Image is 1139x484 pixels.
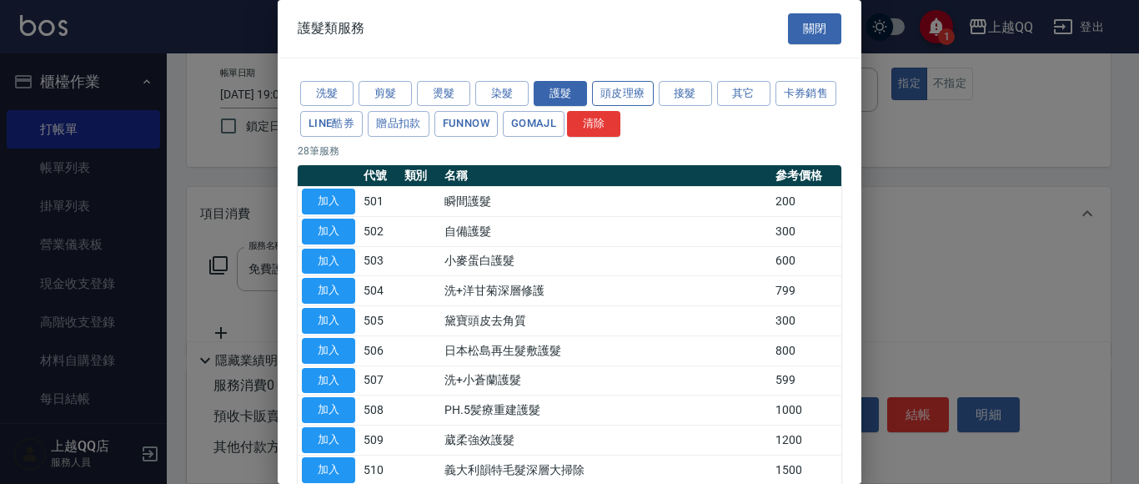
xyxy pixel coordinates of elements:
td: 600 [771,246,841,276]
td: 小麥蛋白護髮 [440,246,771,276]
button: 清除 [567,111,620,137]
button: 贈品扣款 [368,111,429,137]
td: PH.5髪療重建護髮 [440,396,771,426]
td: 503 [359,246,400,276]
button: 剪髮 [359,81,412,107]
td: 自備護髮 [440,216,771,246]
td: 506 [359,335,400,366]
button: 加入 [302,427,355,453]
td: 瞬間護髮 [440,187,771,217]
td: 黛寶頭皮去角質 [440,306,771,336]
td: 509 [359,426,400,456]
td: 504 [359,276,400,306]
td: 日本松島再生髮敷護髮 [440,335,771,366]
button: FUNNOW [434,111,498,137]
th: 代號 [359,165,400,187]
button: 燙髮 [417,81,470,107]
td: 599 [771,366,841,396]
button: LINE酷券 [300,111,363,137]
button: 加入 [302,457,355,483]
button: 加入 [302,219,355,245]
td: 508 [359,396,400,426]
td: 800 [771,335,841,366]
p: 28 筆服務 [298,144,841,159]
th: 參考價格 [771,165,841,187]
button: 加入 [302,308,355,334]
td: 502 [359,216,400,246]
td: 799 [771,276,841,306]
span: 護髮類服務 [298,20,364,37]
th: 名稱 [440,165,771,187]
button: 加入 [302,278,355,304]
td: 501 [359,187,400,217]
td: 200 [771,187,841,217]
button: 染髮 [475,81,529,107]
td: 300 [771,306,841,336]
td: 葳柔強效護髮 [440,426,771,456]
td: 洗+小蒼蘭護髮 [440,366,771,396]
button: GOMAJL [503,111,564,137]
button: 其它 [717,81,770,107]
button: 卡券銷售 [775,81,837,107]
button: 加入 [302,338,355,364]
button: 接髮 [659,81,712,107]
td: 507 [359,366,400,396]
td: 505 [359,306,400,336]
button: 護髮 [534,81,587,107]
td: 1200 [771,426,841,456]
button: 洗髮 [300,81,354,107]
td: 300 [771,216,841,246]
button: 加入 [302,249,355,275]
td: 洗+洋甘菊深層修護 [440,276,771,306]
button: 頭皮理療 [592,81,654,107]
button: 加入 [302,189,355,214]
td: 1000 [771,396,841,426]
button: 加入 [302,368,355,394]
th: 類別 [400,165,441,187]
button: 加入 [302,397,355,423]
button: 關閉 [788,13,841,44]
